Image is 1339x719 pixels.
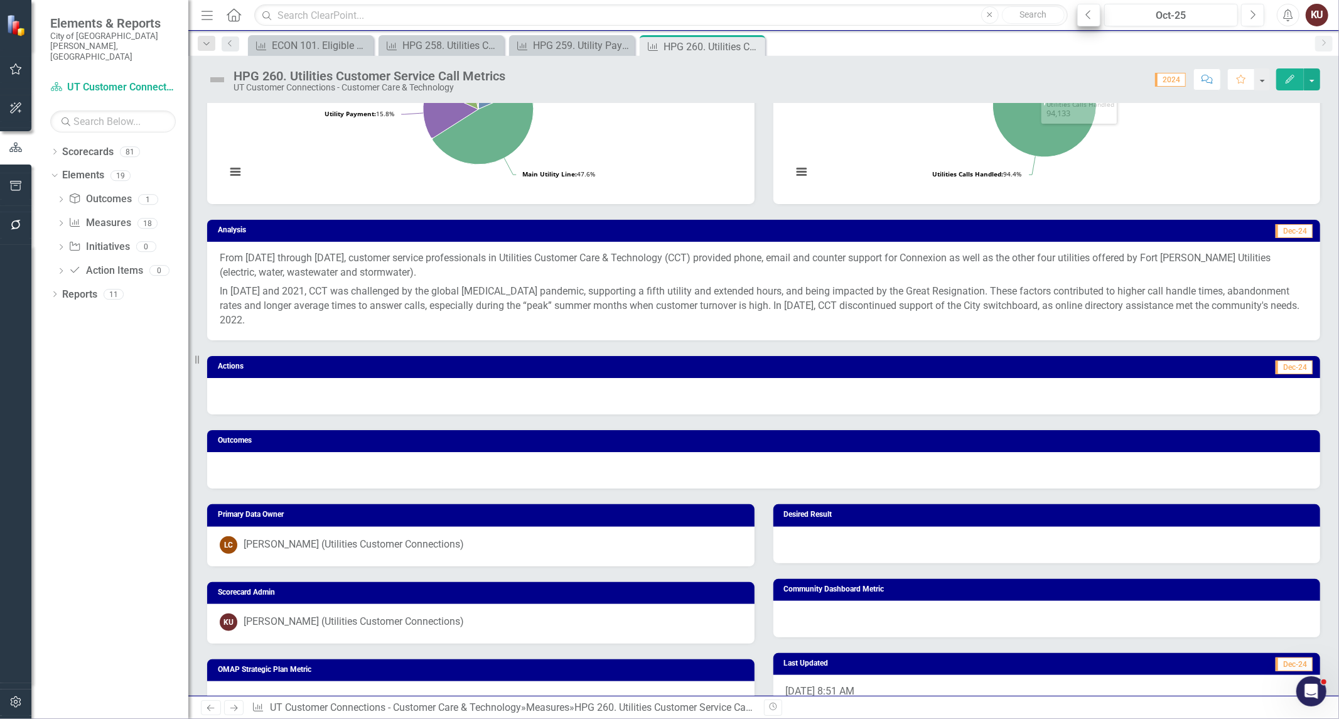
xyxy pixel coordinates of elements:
[270,701,521,713] a: UT Customer Connections - Customer Care & Technology
[110,170,131,181] div: 19
[522,170,595,178] text: 47.6%
[136,242,156,252] div: 0
[325,109,394,118] text: 15.8%
[244,538,464,552] div: [PERSON_NAME] (Utilities Customer Connections)
[1276,224,1313,238] span: Dec-24
[244,615,464,629] div: [PERSON_NAME] (Utilities Customer Connections)
[1276,657,1313,671] span: Dec-24
[1276,360,1313,374] span: Dec-24
[68,192,131,207] a: Outcomes
[784,659,1069,668] h3: Last Updated
[218,511,748,519] h3: Primary Data Owner
[784,585,1315,593] h3: Community Dashboard Metric
[251,38,370,53] a: ECON 101. Eligible Utility Disconnects and Uncollected Revenue by Month and Year
[234,83,505,92] div: UT Customer Connections - Customer Care & Technology
[1002,6,1065,24] button: Search
[207,70,227,90] img: Not Defined
[50,111,176,132] input: Search Below...
[218,666,748,674] h3: OMAP Strategic Plan Metric
[773,675,1321,711] div: [DATE] 8:51 AM
[784,511,1315,519] h3: Desired Result
[62,168,104,183] a: Elements
[402,38,501,53] div: HPG 258. Utilities Customer Service Contacts
[433,87,534,164] path: Main Utility Line, 47,465.
[220,251,1308,283] p: From [DATE] through [DATE], customer service professionals in Utilities Customer Care & Technolog...
[68,216,131,230] a: Measures
[218,588,748,597] h3: Scorecard Admin
[992,53,1096,157] path: Utilities Calls Handled, 94,133.
[533,38,632,53] div: HPG 259. Utility Payments by Payment Channel
[62,145,114,159] a: Scorecards
[382,38,501,53] a: HPG 258. Utilities Customer Service Contacts
[325,109,376,118] tspan: Utility Payment:
[50,16,176,31] span: Elements & Reports
[254,4,1068,26] input: Search ClearPoint...
[423,87,478,138] path: Utility Payment, 15,785.
[62,288,97,302] a: Reports
[137,218,158,229] div: 18
[1019,9,1046,19] span: Search
[1109,8,1234,23] div: Oct-25
[120,146,140,157] div: 81
[138,194,158,205] div: 1
[522,170,577,178] tspan: Main Utility Line:
[220,282,1308,328] p: In [DATE] and 2021, CCT was challenged by the global [MEDICAL_DATA] pandemic, supporting a fifth ...
[1296,676,1326,706] iframe: Intercom live chat
[252,701,754,715] div: » »
[526,701,569,713] a: Measures
[68,240,129,254] a: Initiatives
[234,69,505,83] div: HPG 260. Utilities Customer Service Call Metrics
[218,362,659,370] h3: Actions
[1104,4,1238,26] button: Oct-25
[272,38,370,53] div: ECON 101. Eligible Utility Disconnects and Uncollected Revenue by Month and Year
[1306,4,1328,26] button: KU
[220,614,237,631] div: KU
[512,38,632,53] a: HPG 259. Utility Payments by Payment Channel
[218,226,683,234] h3: Analysis
[68,264,143,278] a: Action Items
[664,39,762,55] div: HPG 260. Utilities Customer Service Call Metrics
[793,163,810,180] button: View chart menu, 2024
[218,436,1314,445] h3: Outcomes
[6,14,28,36] img: ClearPoint Strategy
[220,536,237,554] div: LC
[1155,73,1186,87] span: 2024
[104,289,124,300] div: 11
[574,701,786,713] div: HPG 260. Utilities Customer Service Call Metrics
[50,80,176,95] a: UT Customer Connections - Customer Care & Technology
[226,163,244,180] button: View chart menu, 2024
[149,266,169,276] div: 0
[932,170,1021,178] text: 94.4%
[50,31,176,62] small: City of [GEOGRAPHIC_DATA][PERSON_NAME], [GEOGRAPHIC_DATA]
[932,170,1003,178] tspan: Utilities Calls Handled:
